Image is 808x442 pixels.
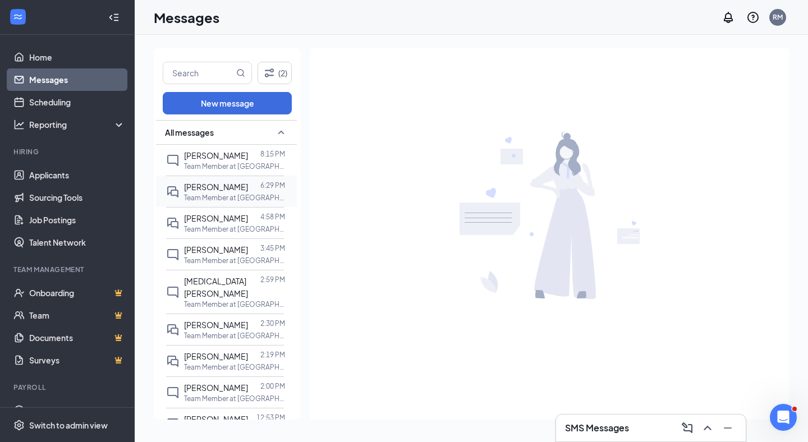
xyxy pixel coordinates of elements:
svg: Settings [13,420,25,431]
a: TeamCrown [29,304,125,326]
span: [PERSON_NAME] [184,320,248,330]
span: [PERSON_NAME] [184,383,248,393]
p: 3:45 PM [260,243,285,253]
svg: Notifications [722,11,735,24]
p: Team Member at [GEOGRAPHIC_DATA][PERSON_NAME] [184,162,285,171]
svg: ChatInactive [166,417,180,431]
svg: WorkstreamLogo [12,11,24,22]
svg: Minimize [721,421,734,435]
div: Team Management [13,265,123,274]
svg: ChatInactive [166,154,180,167]
button: Minimize [719,419,737,437]
p: Team Member at [GEOGRAPHIC_DATA][PERSON_NAME] [184,331,285,340]
button: New message [163,92,292,114]
a: Applicants [29,164,125,186]
p: Team Member at [GEOGRAPHIC_DATA][PERSON_NAME] [184,224,285,234]
p: 6:29 PM [260,181,285,190]
svg: ChatInactive [166,248,180,261]
a: Job Postings [29,209,125,231]
div: Switch to admin view [29,420,108,431]
h1: Messages [154,8,219,27]
input: Search [163,62,234,84]
span: [PERSON_NAME] [184,351,248,361]
a: Home [29,46,125,68]
svg: ChevronUp [701,421,714,435]
svg: Filter [263,66,276,80]
span: [PERSON_NAME] [184,213,248,223]
p: Team Member at [GEOGRAPHIC_DATA][PERSON_NAME] [184,256,285,265]
div: Hiring [13,147,123,156]
svg: ChatInactive [166,386,180,399]
svg: QuestionInfo [746,11,760,24]
div: Payroll [13,383,123,392]
button: Filter (2) [258,62,292,84]
button: ChevronUp [699,419,717,437]
p: Team Member at [GEOGRAPHIC_DATA][PERSON_NAME] [184,193,285,202]
iframe: Intercom live chat [770,404,797,431]
svg: ComposeMessage [681,421,694,435]
p: 2:19 PM [260,350,285,360]
p: 2:59 PM [260,275,285,284]
svg: Analysis [13,119,25,130]
p: 2:00 PM [260,381,285,391]
svg: DoubleChat [166,354,180,368]
a: OnboardingCrown [29,282,125,304]
div: Reporting [29,119,126,130]
a: Messages [29,68,125,91]
span: [PERSON_NAME] [184,182,248,192]
a: Scheduling [29,91,125,113]
svg: DoubleChat [166,323,180,337]
p: Team Member at [GEOGRAPHIC_DATA][PERSON_NAME] [184,394,285,403]
span: All messages [165,127,214,138]
p: Team Member at [GEOGRAPHIC_DATA][PERSON_NAME] [184,300,285,309]
a: SurveysCrown [29,349,125,371]
span: [PERSON_NAME] [184,150,248,160]
p: 8:15 PM [260,149,285,159]
a: Sourcing Tools [29,186,125,209]
a: Talent Network [29,231,125,254]
span: [PERSON_NAME] [184,245,248,255]
svg: SmallChevronUp [274,126,288,139]
svg: MagnifyingGlass [236,68,245,77]
span: [MEDICAL_DATA][PERSON_NAME] [184,276,248,298]
svg: DoubleChat [166,185,180,199]
p: 4:58 PM [260,212,285,222]
svg: DoubleChat [166,217,180,230]
svg: Collapse [108,12,120,23]
p: 2:30 PM [260,319,285,328]
p: 12:53 PM [256,413,285,422]
button: ComposeMessage [678,419,696,437]
svg: ChatInactive [166,286,180,299]
div: RM [773,12,783,22]
span: [PERSON_NAME] [184,414,248,424]
h3: SMS Messages [565,422,629,434]
a: DocumentsCrown [29,326,125,349]
p: Team Member at [GEOGRAPHIC_DATA][PERSON_NAME] [184,362,285,372]
a: PayrollCrown [29,399,125,422]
